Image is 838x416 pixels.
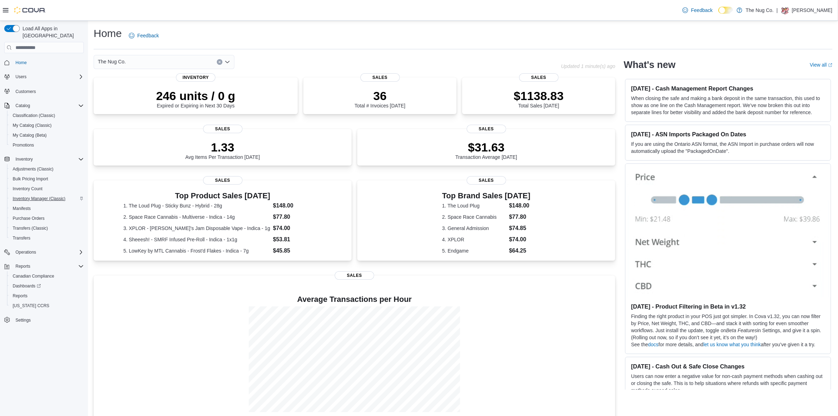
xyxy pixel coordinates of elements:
em: Beta Features [726,328,757,333]
span: Load All Apps in [GEOGRAPHIC_DATA] [20,25,84,39]
button: Transfers (Classic) [7,223,87,233]
span: Sales [519,73,559,82]
a: Feedback [126,29,162,43]
span: Canadian Compliance [13,273,54,279]
a: My Catalog (Beta) [10,131,50,139]
dd: $148.00 [509,201,530,210]
span: Operations [15,249,36,255]
dt: 4. Sheeesh! - SMRF Infused Pre-Roll - Indica - 1x1g [123,236,270,243]
dt: 3. XPLOR - [PERSON_NAME]'s Jam Disposable Vape - Indica - 1g [123,225,270,232]
span: [US_STATE] CCRS [13,303,49,309]
p: $1138.83 [514,89,564,103]
span: Sales [203,176,242,185]
span: Catalog [13,101,84,110]
span: Transfers [13,235,30,241]
span: My Catalog (Beta) [13,132,47,138]
div: Expired or Expiring in Next 30 Days [156,89,235,108]
button: Reports [7,291,87,301]
a: Feedback [680,3,715,17]
span: Operations [13,248,84,256]
span: Home [13,58,84,67]
a: Canadian Compliance [10,272,57,280]
h3: Top Product Sales [DATE] [123,192,322,200]
dd: $148.00 [273,201,322,210]
button: My Catalog (Beta) [7,130,87,140]
span: Washington CCRS [10,302,84,310]
h3: [DATE] - ASN Imports Packaged On Dates [631,131,825,138]
h3: Top Brand Sales [DATE] [442,192,530,200]
p: 36 [354,89,405,103]
button: Purchase Orders [7,213,87,223]
span: Sales [467,176,506,185]
span: Inventory Manager (Classic) [10,194,84,203]
span: Sales [467,125,506,133]
span: Users [15,74,26,80]
a: docs [648,342,659,347]
a: View allExternal link [810,62,832,68]
button: Inventory [1,154,87,164]
a: Dashboards [7,281,87,291]
a: Customers [13,87,39,96]
span: Customers [13,87,84,95]
a: Bulk Pricing Import [10,175,51,183]
button: Inventory Count [7,184,87,194]
span: Adjustments (Classic) [10,165,84,173]
button: Home [1,57,87,68]
button: Manifests [7,204,87,213]
dd: $77.80 [509,213,530,221]
button: Classification (Classic) [7,111,87,120]
span: Bulk Pricing Import [10,175,84,183]
span: Dashboards [13,283,41,289]
a: Settings [13,316,33,324]
span: Transfers [10,234,84,242]
button: Clear input [217,59,222,65]
span: Inventory [15,156,33,162]
p: 246 units / 0 g [156,89,235,103]
p: Users can now enter a negative value for non-cash payment methods when cashing out or closing the... [631,373,825,394]
dd: $77.80 [273,213,322,221]
span: Classification (Classic) [10,111,84,120]
dt: 2. Space Race Cannabis - Multiverse - Indica - 14g [123,213,270,221]
a: Inventory Count [10,185,45,193]
dt: 2. Space Race Cannabis [442,213,506,221]
button: Bulk Pricing Import [7,174,87,184]
a: Reports [10,292,30,300]
button: Inventory Manager (Classic) [7,194,87,204]
p: 1.33 [185,140,260,154]
span: Transfers (Classic) [13,225,48,231]
a: let us know what you think [704,342,761,347]
p: $31.63 [455,140,517,154]
a: Inventory Manager (Classic) [10,194,68,203]
dd: $45.85 [273,247,322,255]
button: Promotions [7,140,87,150]
button: Catalog [1,101,87,111]
span: Dashboards [10,282,84,290]
span: Settings [13,316,84,324]
button: Reports [13,262,33,271]
dd: $74.00 [509,235,530,244]
button: Operations [13,248,39,256]
dd: $64.25 [509,247,530,255]
dt: 1. The Loud Plug - Sticky Bunz - Hybrid - 28g [123,202,270,209]
span: The Nug Co. [98,57,126,66]
span: Classification (Classic) [13,113,55,118]
span: Adjustments (Classic) [13,166,53,172]
span: Settings [15,317,31,323]
button: Users [1,72,87,82]
span: Reports [13,262,84,271]
span: My Catalog (Classic) [10,121,84,130]
button: Users [13,73,29,81]
span: Inventory [13,155,84,163]
span: Promotions [13,142,34,148]
button: Adjustments (Classic) [7,164,87,174]
a: [US_STATE] CCRS [10,302,52,310]
dt: 4. XPLOR [442,236,506,243]
a: Transfers (Classic) [10,224,51,232]
span: Inventory [176,73,215,82]
button: Customers [1,86,87,96]
svg: External link [828,63,832,67]
span: Users [13,73,84,81]
img: Cova [14,7,46,14]
dd: $74.00 [273,224,322,232]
